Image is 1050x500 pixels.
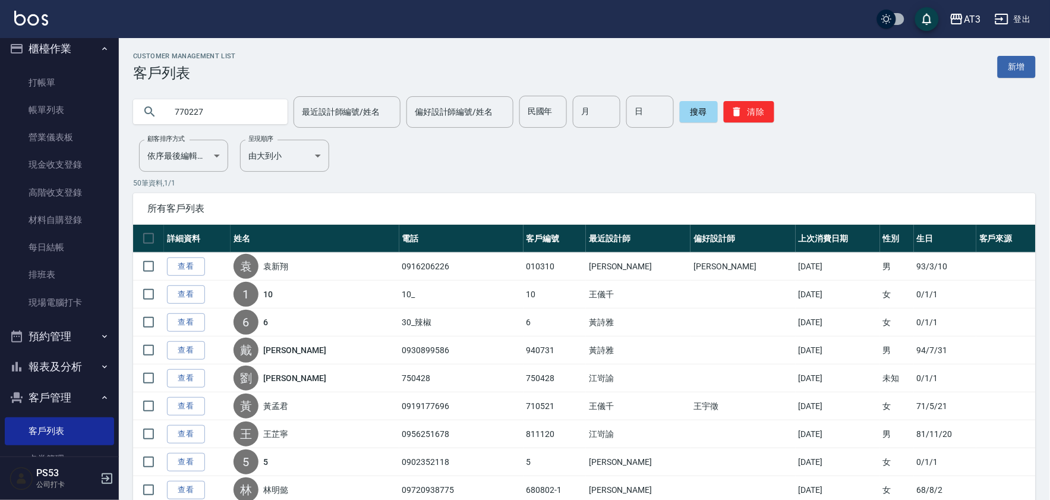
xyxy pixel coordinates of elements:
[167,425,205,444] a: 查看
[880,448,914,476] td: 女
[263,372,326,384] a: [PERSON_NAME]
[399,225,524,253] th: 電話
[914,253,976,281] td: 93/3/10
[5,261,114,288] a: 排班表
[796,420,880,448] td: [DATE]
[133,178,1036,188] p: 50 筆資料, 1 / 1
[524,337,586,364] td: 940731
[167,369,205,388] a: 查看
[524,420,586,448] td: 811120
[880,392,914,420] td: 女
[5,33,114,64] button: 櫃檯作業
[796,392,880,420] td: [DATE]
[167,257,205,276] a: 查看
[880,281,914,309] td: 女
[880,364,914,392] td: 未知
[880,309,914,337] td: 女
[240,140,329,172] div: 由大到小
[586,392,690,420] td: 王儀千
[5,206,114,234] a: 材料自購登錄
[5,289,114,316] a: 現場電腦打卡
[5,69,114,96] a: 打帳單
[5,351,114,382] button: 報表及分析
[234,366,258,391] div: 劉
[524,364,586,392] td: 750428
[796,448,880,476] td: [DATE]
[880,337,914,364] td: 男
[586,364,690,392] td: 江岢諭
[234,282,258,307] div: 1
[231,225,399,253] th: 姓名
[880,225,914,253] th: 性別
[524,253,586,281] td: 010310
[796,253,880,281] td: [DATE]
[399,364,524,392] td: 750428
[964,12,980,27] div: AT3
[5,382,114,413] button: 客戶管理
[263,344,326,356] a: [PERSON_NAME]
[263,484,288,496] a: 林明懿
[724,101,774,122] button: 清除
[586,225,690,253] th: 最近設計師
[796,337,880,364] td: [DATE]
[680,101,718,122] button: 搜尋
[133,65,236,81] h3: 客戶列表
[399,337,524,364] td: 0930899586
[263,260,288,272] a: 袁新翔
[167,397,205,416] a: 查看
[524,225,586,253] th: 客戶編號
[990,8,1036,30] button: 登出
[945,7,985,32] button: AT3
[914,337,976,364] td: 94/7/31
[914,225,976,253] th: 生日
[524,281,586,309] td: 10
[263,456,268,468] a: 5
[399,392,524,420] td: 0919177696
[586,420,690,448] td: 江岢諭
[5,445,114,473] a: 卡券管理
[690,392,795,420] td: 王宇徵
[147,203,1021,215] span: 所有客戶列表
[36,467,97,479] h5: PS53
[399,420,524,448] td: 0956251678
[914,420,976,448] td: 81/11/20
[167,285,205,304] a: 查看
[5,234,114,261] a: 每日結帳
[164,225,231,253] th: 詳細資料
[234,422,258,446] div: 王
[5,321,114,352] button: 預約管理
[586,337,690,364] td: 黃詩雅
[914,392,976,420] td: 71/5/21
[5,96,114,124] a: 帳單列表
[133,52,236,60] h2: Customer Management List
[796,281,880,309] td: [DATE]
[586,281,690,309] td: 王儀千
[167,341,205,360] a: 查看
[234,449,258,474] div: 5
[399,281,524,309] td: 10_
[914,448,976,476] td: 0/1/1
[690,225,795,253] th: 偏好設計師
[5,124,114,151] a: 營業儀表板
[914,364,976,392] td: 0/1/1
[976,225,1036,253] th: 客戶來源
[586,253,690,281] td: [PERSON_NAME]
[263,400,288,412] a: 黃孟君
[880,420,914,448] td: 男
[586,309,690,337] td: 黃詩雅
[915,7,939,31] button: save
[399,448,524,476] td: 0902352118
[914,309,976,337] td: 0/1/1
[5,179,114,206] a: 高階收支登錄
[14,11,48,26] img: Logo
[880,253,914,281] td: 男
[234,310,258,335] div: 6
[524,309,586,337] td: 6
[586,448,690,476] td: [PERSON_NAME]
[524,448,586,476] td: 5
[524,392,586,420] td: 710521
[399,309,524,337] td: 30_辣椒
[36,479,97,490] p: 公司打卡
[167,313,205,332] a: 查看
[796,225,880,253] th: 上次消費日期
